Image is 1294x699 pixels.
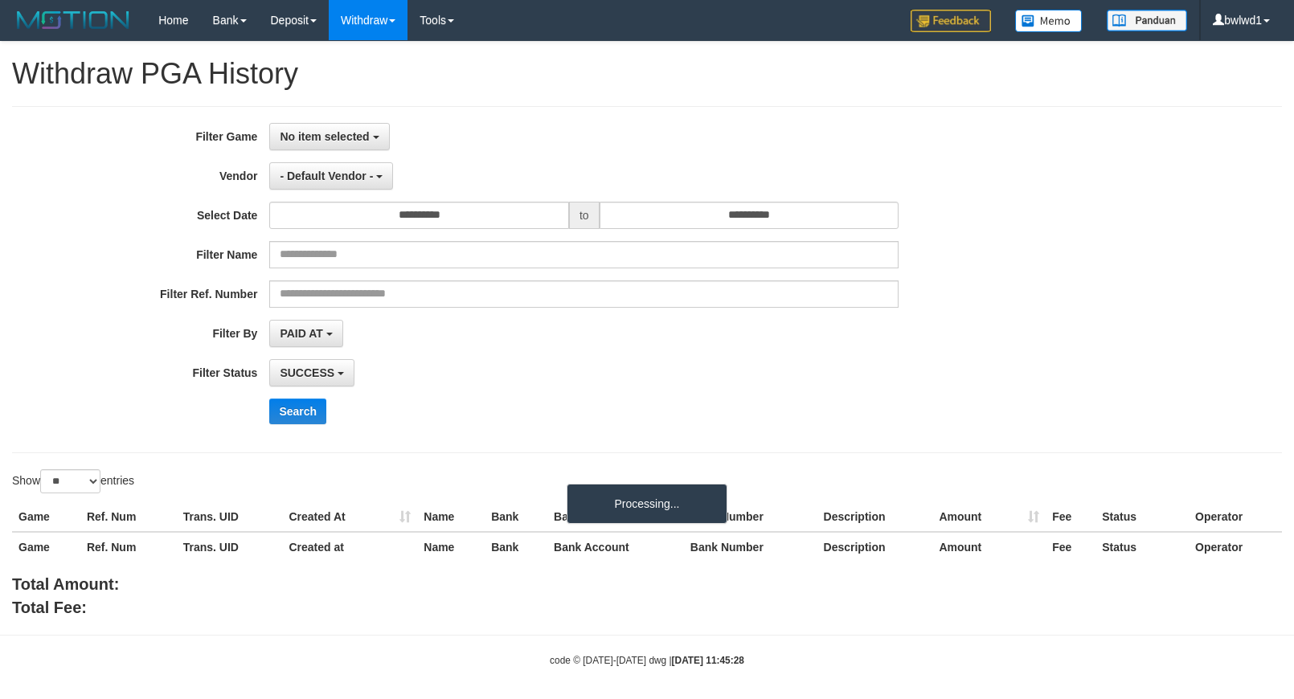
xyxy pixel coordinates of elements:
[269,359,354,386] button: SUCCESS
[547,532,684,562] th: Bank Account
[282,532,417,562] th: Created at
[911,10,991,32] img: Feedback.jpg
[567,484,727,524] div: Processing...
[12,469,134,493] label: Show entries
[40,469,100,493] select: Showentries
[282,502,417,532] th: Created At
[269,399,326,424] button: Search
[485,502,547,532] th: Bank
[1015,10,1083,32] img: Button%20Memo.svg
[569,202,600,229] span: to
[1095,532,1189,562] th: Status
[550,655,744,666] small: code © [DATE]-[DATE] dwg |
[12,575,119,593] b: Total Amount:
[684,532,817,562] th: Bank Number
[269,123,389,150] button: No item selected
[417,502,485,532] th: Name
[932,532,1046,562] th: Amount
[672,655,744,666] strong: [DATE] 11:45:28
[417,532,485,562] th: Name
[80,502,177,532] th: Ref. Num
[817,502,933,532] th: Description
[12,532,80,562] th: Game
[817,532,933,562] th: Description
[269,320,342,347] button: PAID AT
[485,532,547,562] th: Bank
[80,532,177,562] th: Ref. Num
[12,58,1282,90] h1: Withdraw PGA History
[1189,502,1282,532] th: Operator
[280,130,369,143] span: No item selected
[280,170,373,182] span: - Default Vendor -
[177,502,283,532] th: Trans. UID
[269,162,393,190] button: - Default Vendor -
[12,8,134,32] img: MOTION_logo.png
[932,502,1046,532] th: Amount
[12,502,80,532] th: Game
[1107,10,1187,31] img: panduan.png
[177,532,283,562] th: Trans. UID
[1046,532,1095,562] th: Fee
[547,502,684,532] th: Bank Account
[280,327,322,340] span: PAID AT
[12,599,87,616] b: Total Fee:
[684,502,817,532] th: Bank Number
[1189,532,1282,562] th: Operator
[280,366,334,379] span: SUCCESS
[1046,502,1095,532] th: Fee
[1095,502,1189,532] th: Status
